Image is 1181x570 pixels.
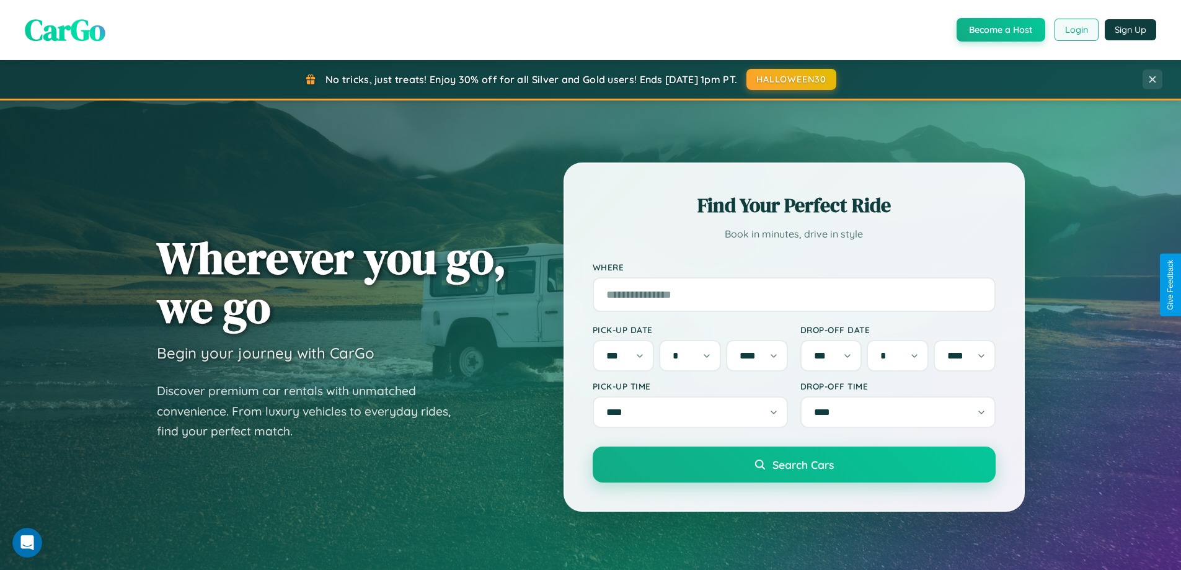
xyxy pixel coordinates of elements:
[593,192,996,219] h2: Find Your Perfect Ride
[800,324,996,335] label: Drop-off Date
[325,73,737,86] span: No tricks, just treats! Enjoy 30% off for all Silver and Gold users! Ends [DATE] 1pm PT.
[593,225,996,243] p: Book in minutes, drive in style
[157,344,374,362] h3: Begin your journey with CarGo
[1105,19,1156,40] button: Sign Up
[1055,19,1099,41] button: Login
[25,9,105,50] span: CarGo
[800,381,996,391] label: Drop-off Time
[157,233,506,331] h1: Wherever you go, we go
[12,528,42,558] iframe: Intercom live chat
[957,18,1045,42] button: Become a Host
[157,381,467,442] p: Discover premium car rentals with unmatched convenience. From luxury vehicles to everyday rides, ...
[772,458,834,471] span: Search Cars
[1166,260,1175,310] div: Give Feedback
[593,262,996,272] label: Where
[593,447,996,483] button: Search Cars
[593,381,788,391] label: Pick-up Time
[746,69,836,90] button: HALLOWEEN30
[593,324,788,335] label: Pick-up Date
